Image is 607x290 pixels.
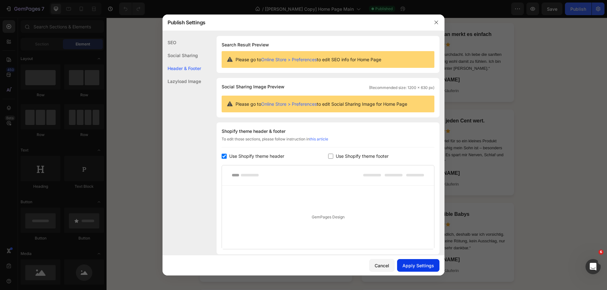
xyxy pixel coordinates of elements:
p: Perfekt für sensible Babys [263,193,399,200]
p: -[PERSON_NAME] [263,152,399,159]
a: Online Store > Preferences [261,101,317,107]
span: „Unser Sohn wacht nachts oft auf, wenn er zahnt. Seitdem wir den Zahnfee Roller benutzen, schläft... [102,214,237,233]
span: „Vom Design bis zur Wirkung einfach durchdacht. Ich liebe die sanften Düfte und mein Baby scheint... [267,34,395,53]
button: Apply Settings [397,259,439,272]
p: Verifizierte Käuferin [155,71,191,76]
div: Lazyload Image [162,75,201,88]
iframe: Intercom live chat [586,259,601,274]
p: -[PERSON_NAME] [263,59,399,66]
div: Cancel [375,262,389,269]
a: Online Store > Preferences [261,57,317,62]
span: „Wir haben schon so viel ausprobiert – Zahngel, Beißringe, Globuli… Der Zahnfee Roller war das Er... [103,124,236,143]
p: -[PERSON_NAME] [101,59,237,66]
div: Apply Settings [402,262,434,269]
span: Social Sharing Image Preview [222,83,285,91]
span: „Meine Tochter reagiert auf vieles empfindlich, deshalb war ich vorsichtig. Aber Calmly ist so sa... [264,214,399,233]
div: Header & Footer [162,62,201,75]
div: Social Sharing [162,49,201,62]
p: Endlich eine sanfte Lösung, die funktioniert! [101,104,237,110]
div: To edit those sections, please follow instruction in [222,136,434,147]
p: Verifizierte Käuferin [155,251,191,256]
p: -[PERSON_NAME] [101,239,237,246]
span: Use Shopify theme header [229,152,284,160]
p: Wirkt – und das ganz ohne Chemie! [101,14,237,20]
div: GemPages Design [222,186,434,249]
p: Hilft wirklich beim Zahnen [101,193,237,200]
p: -[PERSON_NAME] [101,149,237,156]
p: -[PERSON_NAME] [263,239,399,246]
div: SEO [162,36,201,49]
span: "Ich habe lange überlegt, ob ich so viel für so ein kleines Produkt ausgeben soll. Jetzt, wo ich ... [265,121,397,146]
div: Background Image [93,92,246,178]
span: Please go to to edit Social Sharing Image for Home Page [236,101,407,107]
p: Verifizierte Käuferin [317,251,353,256]
button: Cancel [369,259,395,272]
p: Verifizierte Käuferin [317,71,353,76]
span: (Recommended size: 1200 x 630 px) [369,85,434,91]
span: 6 [598,250,604,255]
div: Publish Settings [162,14,428,31]
span: Use Shopify theme footer [336,152,389,160]
p: So liebevoll gemacht – man merkt es einfach [263,14,399,20]
p: Ja, es ist teurer – aber jeden Cent wert. [263,100,399,107]
a: this article [310,137,328,141]
h1: Search Result Preview [222,41,434,49]
div: Shopify theme header & footer [222,127,434,135]
p: Verifizierte Käuferin [155,161,191,166]
p: Verifizierte Käuferin [317,164,353,169]
span: Please go to to edit SEO info for Home Page [236,56,381,63]
span: „Ich war anfangs skeptisch, ob ein natürlicher Roller wirklich helfen kann. Aber unser Baby schlä... [103,34,236,53]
